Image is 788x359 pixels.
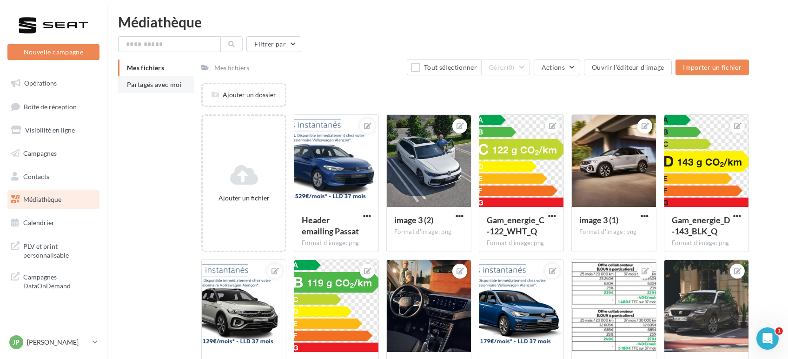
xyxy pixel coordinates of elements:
a: Calendrier [6,213,101,233]
button: Nouvelle campagne [7,44,99,60]
span: Campagnes DataOnDemand [23,271,96,291]
div: Format d'image: png [302,239,371,247]
div: Mes fichiers [214,63,249,73]
div: Ajouter un fichier [206,193,281,203]
div: Format d'image: png [579,228,649,236]
div: Format d'image: png [487,239,556,247]
a: Campagnes [6,144,101,163]
span: PLV et print personnalisable [23,240,96,260]
a: Campagnes DataOnDemand [6,267,101,294]
span: Header emailing Passat [302,215,359,236]
span: Campagnes [23,149,57,157]
span: Boîte de réception [24,102,77,110]
div: Format d'image: png [394,228,464,236]
span: image 3 (2) [394,215,433,225]
p: [PERSON_NAME] [27,338,89,347]
div: Médiathèque [118,15,777,29]
a: JP [PERSON_NAME] [7,333,99,351]
span: Partagés avec moi [127,80,182,88]
a: PLV et print personnalisable [6,236,101,264]
span: Actions [542,63,565,71]
span: Visibilité en ligne [25,126,75,134]
span: Opérations [24,79,57,87]
a: Médiathèque [6,190,101,209]
span: (0) [507,64,515,71]
span: Médiathèque [23,195,61,203]
span: Gam_energie_C-122_WHT_Q [487,215,544,236]
div: Ajouter un dossier [203,90,285,100]
button: Gérer(0) [481,60,530,75]
a: Visibilité en ligne [6,120,101,140]
span: Gam_energie_D-143_BLK_Q [672,215,730,236]
span: Importer un fichier [683,63,742,71]
span: Mes fichiers [127,64,164,72]
span: JP [13,338,20,347]
button: Tout sélectionner [407,60,481,75]
div: Format d'image: png [672,239,741,247]
a: Contacts [6,167,101,186]
button: Filtrer par [246,36,301,52]
button: Ouvrir l'éditeur d'image [584,60,672,75]
span: 1 [775,327,783,335]
iframe: Intercom live chat [756,327,779,350]
span: Calendrier [23,219,54,226]
button: Importer un fichier [675,60,749,75]
span: Contacts [23,172,49,180]
button: Actions [534,60,580,75]
span: image 3 (1) [579,215,618,225]
a: Boîte de réception [6,97,101,117]
a: Opérations [6,73,101,93]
